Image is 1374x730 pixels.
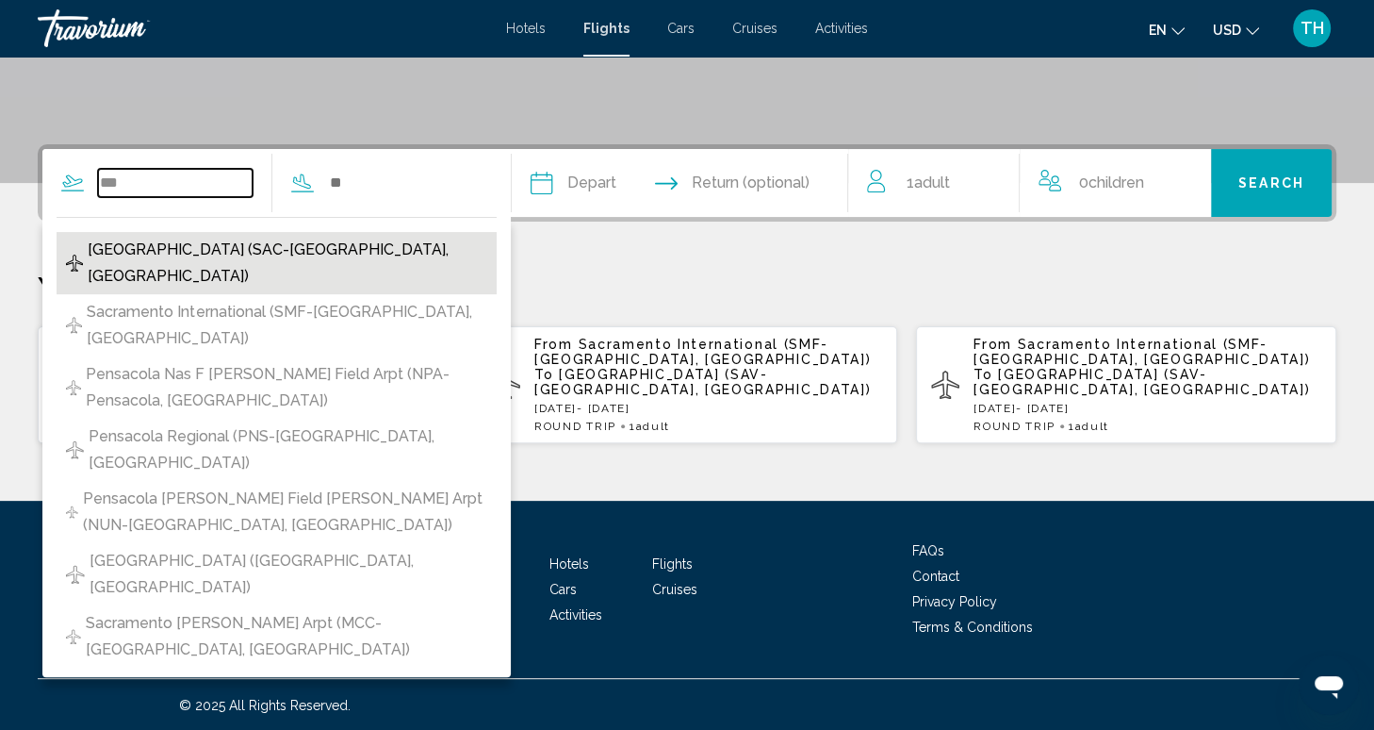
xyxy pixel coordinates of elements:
a: Cruises [732,21,777,36]
button: Sacramento [PERSON_NAME] Arpt (MCC-[GEOGRAPHIC_DATA], [GEOGRAPHIC_DATA]) [57,606,497,668]
span: Sacramento International (SMF-[GEOGRAPHIC_DATA], [GEOGRAPHIC_DATA]) [534,337,871,367]
button: Pensacola Nas F [PERSON_NAME] Field Arpt (NPA-Pensacola, [GEOGRAPHIC_DATA]) [57,357,497,419]
button: From Sacramento International (SMF-[GEOGRAPHIC_DATA], [GEOGRAPHIC_DATA]) To [GEOGRAPHIC_DATA] (OG... [38,325,458,444]
a: Hotels [549,556,589,572]
span: © 2025 All Rights Reserved. [179,698,351,713]
button: Depart date [531,149,616,217]
button: Change currency [1213,16,1259,43]
p: [DATE] - [DATE] [534,402,882,415]
a: Cars [667,21,695,36]
span: To [534,367,553,382]
span: ROUND TRIP [973,420,1055,433]
span: Pensacola Regional (PNS-[GEOGRAPHIC_DATA], [GEOGRAPHIC_DATA]) [89,423,487,476]
button: Pensacola [PERSON_NAME] Field [PERSON_NAME] Arpt (NUN-[GEOGRAPHIC_DATA], [GEOGRAPHIC_DATA]) [57,481,497,543]
p: [DATE] - [DATE] [973,402,1321,415]
button: [GEOGRAPHIC_DATA] (SAC-[GEOGRAPHIC_DATA], [GEOGRAPHIC_DATA]) [57,232,497,294]
a: Contact [912,569,959,584]
span: 1 [907,170,950,196]
span: USD [1213,23,1241,38]
span: Adult [636,420,670,433]
button: Search [1211,149,1332,217]
button: Sacramento International (SMF-[GEOGRAPHIC_DATA], [GEOGRAPHIC_DATA]) [57,294,497,357]
span: ROUND TRIP [534,420,616,433]
button: User Menu [1287,8,1336,48]
p: Your Recent Searches [38,269,1336,307]
span: 1 [630,420,670,433]
span: Children [1088,174,1143,191]
button: Return date [655,149,810,217]
span: [GEOGRAPHIC_DATA] ([GEOGRAPHIC_DATA], [GEOGRAPHIC_DATA]) [90,548,487,601]
span: Pensacola Nas F [PERSON_NAME] Field Arpt (NPA-Pensacola, [GEOGRAPHIC_DATA]) [86,361,487,414]
span: Adult [914,174,950,191]
button: Pensacola Regional (PNS-[GEOGRAPHIC_DATA], [GEOGRAPHIC_DATA]) [57,419,497,481]
button: From Sacramento International (SMF-[GEOGRAPHIC_DATA], [GEOGRAPHIC_DATA]) To [GEOGRAPHIC_DATA] (SA... [477,325,897,444]
span: Pensacola [PERSON_NAME] Field [PERSON_NAME] Arpt (NUN-[GEOGRAPHIC_DATA], [GEOGRAPHIC_DATA]) [83,486,487,539]
a: Travorium [38,9,487,47]
span: 1 [1069,420,1109,433]
a: Activities [815,21,868,36]
span: [GEOGRAPHIC_DATA] (SAV-[GEOGRAPHIC_DATA], [GEOGRAPHIC_DATA]) [534,367,871,397]
a: FAQs [912,543,944,558]
a: Activities [549,607,602,622]
button: Travelers: 1 adult, 0 children [848,149,1211,217]
span: To [973,367,992,382]
span: en [1149,23,1167,38]
span: From [534,337,573,352]
span: TH [1300,19,1324,38]
span: Sacramento International (SMF-[GEOGRAPHIC_DATA], [GEOGRAPHIC_DATA]) [87,299,487,352]
iframe: Button to launch messaging window [1299,655,1359,715]
span: Adult [1075,420,1109,433]
button: From Sacramento International (SMF-[GEOGRAPHIC_DATA], [GEOGRAPHIC_DATA]) To [GEOGRAPHIC_DATA] (SA... [916,325,1336,444]
span: From [973,337,1012,352]
button: Change language [1149,16,1185,43]
a: Cruises [652,582,697,597]
span: 0 [1078,170,1143,196]
a: Cars [549,582,577,597]
span: [GEOGRAPHIC_DATA] (SAV-[GEOGRAPHIC_DATA], [GEOGRAPHIC_DATA]) [973,367,1310,397]
span: Return (optional) [692,170,810,196]
span: Search [1238,176,1304,191]
a: Flights [583,21,630,36]
a: Flights [652,556,693,572]
span: Sacramento International (SMF-[GEOGRAPHIC_DATA], [GEOGRAPHIC_DATA]) [973,337,1310,367]
span: Sacramento [PERSON_NAME] Arpt (MCC-[GEOGRAPHIC_DATA], [GEOGRAPHIC_DATA]) [86,610,487,663]
span: [GEOGRAPHIC_DATA] (SAC-[GEOGRAPHIC_DATA], [GEOGRAPHIC_DATA]) [88,237,487,290]
div: Search widget [42,149,1332,217]
a: Privacy Policy [912,594,997,609]
a: Hotels [506,21,546,36]
a: Terms & Conditions [912,620,1033,635]
button: [GEOGRAPHIC_DATA] ([GEOGRAPHIC_DATA], [GEOGRAPHIC_DATA]) [57,543,497,606]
